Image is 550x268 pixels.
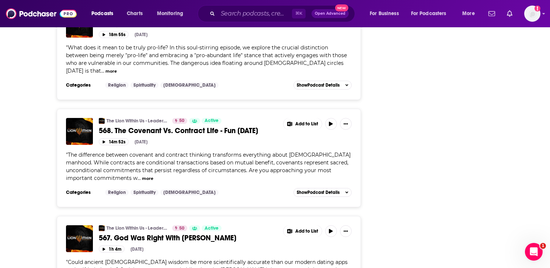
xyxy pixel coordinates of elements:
a: Active [202,118,222,124]
span: For Business [370,8,399,19]
button: Show More Button [340,118,352,130]
button: ShowPodcast Details [293,188,352,197]
img: Podchaser - Follow, Share and Rate Podcasts [6,7,77,21]
button: open menu [365,8,408,20]
span: 1 [540,243,546,249]
span: ⌘ K [292,9,306,18]
button: 14m 52s [99,138,129,145]
img: 568. The Covenant Vs. Contract Life - Fun Friday [66,118,93,145]
a: 567. God Was Right With [PERSON_NAME] [99,233,278,243]
iframe: Intercom live chat [525,243,543,261]
span: " [66,44,347,74]
button: Show profile menu [524,6,540,22]
svg: Email not verified [535,6,540,11]
span: Monitoring [157,8,183,19]
a: The Lion Within Us - Leadership for [DEMOGRAPHIC_DATA] Men [107,225,167,231]
span: Active [205,117,219,125]
div: [DATE] [135,139,147,145]
a: 50 [172,225,187,231]
div: [DATE] [135,32,147,37]
img: The Lion Within Us - Leadership for Christian Men [99,225,105,231]
button: more [105,68,117,74]
a: Show notifications dropdown [485,7,498,20]
h3: Categories [66,189,99,195]
span: 50 [179,117,184,125]
a: [DEMOGRAPHIC_DATA] [160,82,219,88]
a: Show notifications dropdown [504,7,515,20]
a: Spirituality [130,82,159,88]
a: 568. The Covenant Vs. Contract Life - Fun [DATE] [99,126,278,135]
span: The difference between covenant and contract thinking transforms everything about [DEMOGRAPHIC_DA... [66,152,351,181]
img: 567. God Was Right With Mark Gerson [66,225,93,252]
button: Show More Button [283,118,322,130]
a: The Lion Within Us - Leadership for [DEMOGRAPHIC_DATA] Men [107,118,167,124]
button: more [142,175,153,182]
span: Show Podcast Details [297,190,340,195]
span: 567. God Was Right With [PERSON_NAME] [99,233,236,243]
button: open menu [86,8,123,20]
a: 50 [172,118,187,124]
span: Logged in as EllaRoseMurphy [524,6,540,22]
div: [DATE] [130,247,143,252]
a: Religion [105,189,129,195]
button: Show More Button [340,225,352,237]
span: For Podcasters [411,8,446,19]
span: What does it mean to be truly pro-life? In this soul-stirring episode, we explore the crucial dis... [66,44,347,74]
button: 1h 4m [99,246,125,253]
span: Podcasts [91,8,113,19]
a: [DEMOGRAPHIC_DATA] [160,189,219,195]
button: open menu [457,8,484,20]
span: Open Advanced [315,12,345,15]
span: ... [137,175,141,181]
span: Add to List [295,229,318,234]
h3: Categories [66,82,99,88]
div: Search podcasts, credits, & more... [205,5,362,22]
span: Charts [127,8,143,19]
span: Show Podcast Details [297,83,340,88]
span: ... [101,67,104,74]
span: More [462,8,475,19]
input: Search podcasts, credits, & more... [218,8,292,20]
img: User Profile [524,6,540,22]
span: 568. The Covenant Vs. Contract Life - Fun [DATE] [99,126,258,135]
button: open menu [152,8,193,20]
span: Active [205,225,219,232]
a: Religion [105,82,129,88]
span: Add to List [295,121,318,127]
a: Charts [122,8,147,20]
span: New [335,4,348,11]
a: Active [202,225,222,231]
span: " [66,152,351,181]
button: Show More Button [283,225,322,237]
img: The Lion Within Us - Leadership for Christian Men [99,118,105,124]
a: Spirituality [130,189,159,195]
button: open menu [406,8,457,20]
button: Open AdvancedNew [311,9,349,18]
span: 50 [179,225,184,232]
button: 18m 55s [99,31,129,38]
button: ShowPodcast Details [293,81,352,90]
